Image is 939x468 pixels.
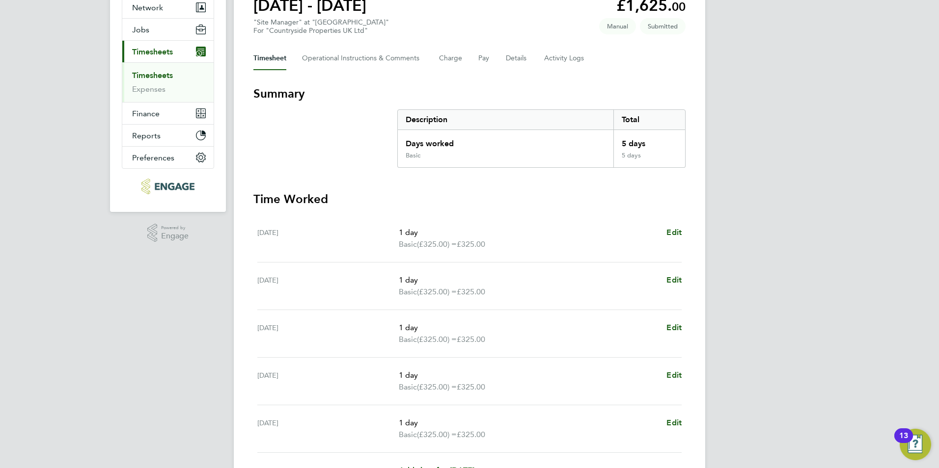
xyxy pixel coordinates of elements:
[161,224,189,232] span: Powered by
[257,227,399,250] div: [DATE]
[132,131,161,140] span: Reports
[439,47,463,70] button: Charge
[666,370,682,380] span: Edit
[122,62,214,102] div: Timesheets
[457,287,485,296] span: £325.00
[417,382,457,391] span: (£325.00) =
[141,179,194,194] img: pcrnet-logo-retina.png
[544,47,585,70] button: Activity Logs
[399,429,417,441] span: Basic
[399,381,417,393] span: Basic
[132,3,163,12] span: Network
[132,71,173,80] a: Timesheets
[900,429,931,460] button: Open Resource Center, 13 new notifications
[399,274,659,286] p: 1 day
[666,275,682,285] span: Edit
[257,369,399,393] div: [DATE]
[417,287,457,296] span: (£325.00) =
[132,153,174,162] span: Preferences
[666,322,682,334] a: Edit
[399,369,659,381] p: 1 day
[398,130,613,152] div: Days worked
[253,18,389,35] div: "Site Manager" at "[GEOGRAPHIC_DATA]"
[397,109,686,168] div: Summary
[122,125,214,146] button: Reports
[132,84,166,94] a: Expenses
[457,430,485,439] span: £325.00
[613,152,685,167] div: 5 days
[161,232,189,240] span: Engage
[640,18,686,34] span: This timesheet is Submitted.
[899,436,908,448] div: 13
[666,369,682,381] a: Edit
[599,18,636,34] span: This timesheet was manually created.
[666,227,682,238] a: Edit
[457,382,485,391] span: £325.00
[457,335,485,344] span: £325.00
[398,110,613,130] div: Description
[666,274,682,286] a: Edit
[666,418,682,427] span: Edit
[253,86,686,102] h3: Summary
[399,334,417,345] span: Basic
[478,47,490,70] button: Pay
[406,152,420,159] div: Basic
[122,179,214,194] a: Go to home page
[666,417,682,429] a: Edit
[417,239,457,249] span: (£325.00) =
[132,47,173,56] span: Timesheets
[253,191,686,207] h3: Time Worked
[122,41,214,62] button: Timesheets
[253,47,286,70] button: Timesheet
[399,417,659,429] p: 1 day
[399,227,659,238] p: 1 day
[399,238,417,250] span: Basic
[147,224,189,242] a: Powered byEngage
[257,274,399,298] div: [DATE]
[122,103,214,124] button: Finance
[613,110,685,130] div: Total
[257,322,399,345] div: [DATE]
[666,228,682,237] span: Edit
[666,323,682,332] span: Edit
[417,335,457,344] span: (£325.00) =
[613,130,685,152] div: 5 days
[122,147,214,168] button: Preferences
[399,322,659,334] p: 1 day
[399,286,417,298] span: Basic
[122,19,214,40] button: Jobs
[457,239,485,249] span: £325.00
[132,25,149,34] span: Jobs
[417,430,457,439] span: (£325.00) =
[253,26,389,35] div: For "Countryside Properties UK Ltd"
[302,47,423,70] button: Operational Instructions & Comments
[257,417,399,441] div: [DATE]
[132,109,160,118] span: Finance
[506,47,528,70] button: Details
